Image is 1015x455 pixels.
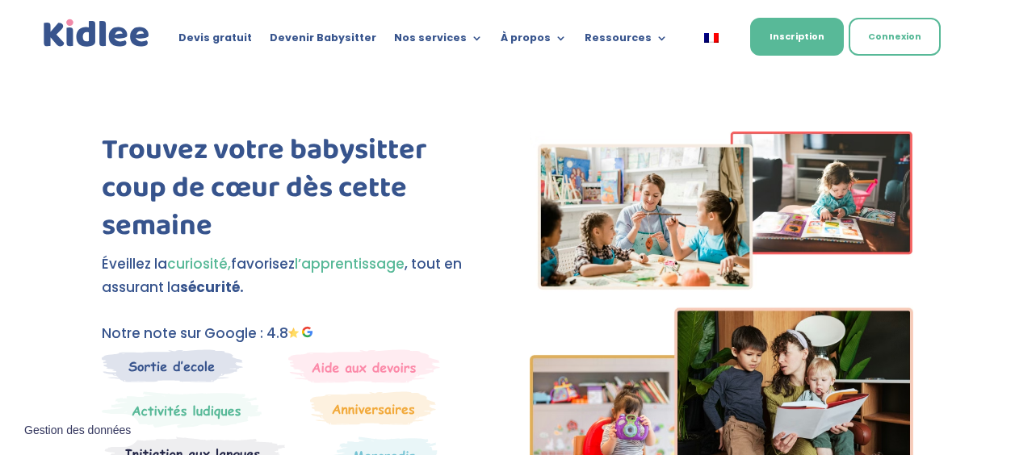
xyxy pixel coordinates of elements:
[585,32,668,50] a: Ressources
[24,424,131,438] span: Gestion des données
[40,16,153,51] img: logo_kidlee_bleu
[15,414,141,448] button: Gestion des données
[501,32,567,50] a: À propos
[288,349,440,383] img: weekends
[167,254,231,273] span: curiosité,
[310,391,436,425] img: Anniversaire
[180,278,244,297] strong: sécurité.
[102,391,262,428] img: Mercredi
[704,33,719,43] img: Français
[750,18,844,56] a: Inscription
[40,16,153,51] a: Kidlee Logo
[102,131,485,253] h1: Trouvez votre babysitter coup de cœur dès cette semaine
[270,32,376,50] a: Devenir Babysitter
[102,349,243,382] img: Sortie decole
[849,18,941,56] a: Connexion
[295,254,405,273] span: l’apprentissage
[102,322,485,345] p: Notre note sur Google : 4.8
[178,32,252,50] a: Devis gratuit
[394,32,483,50] a: Nos services
[102,253,485,299] p: Éveillez la favorisez , tout en assurant la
